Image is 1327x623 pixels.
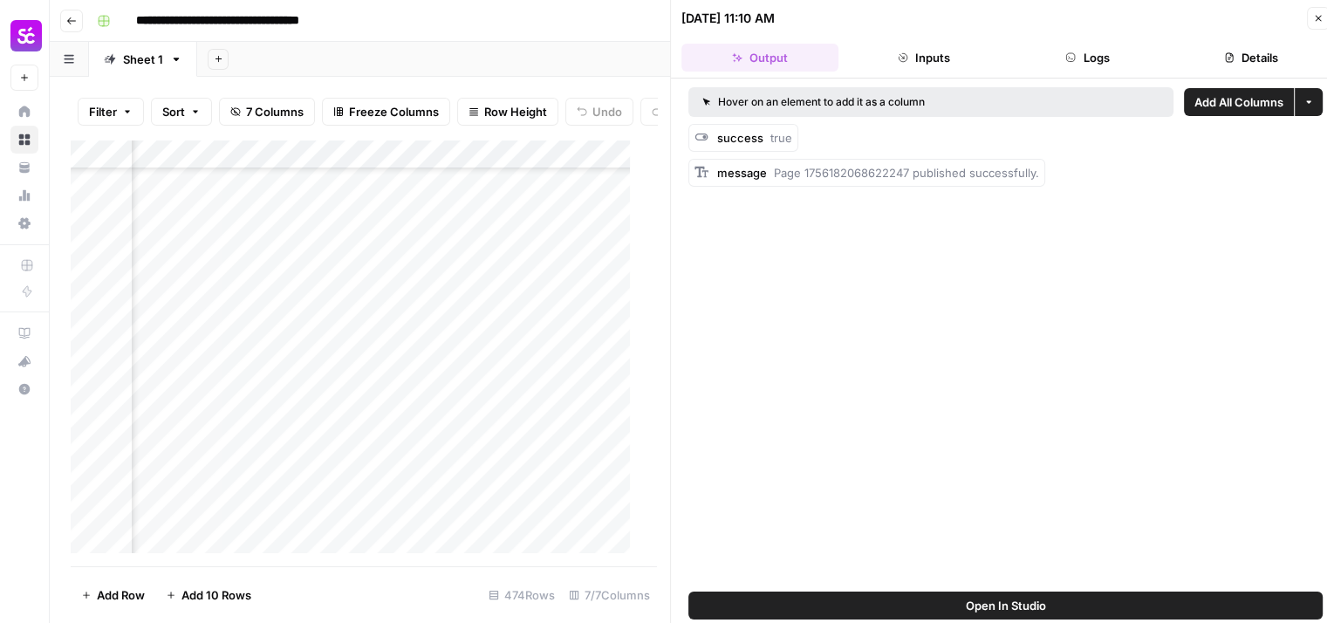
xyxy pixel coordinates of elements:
button: Add 10 Rows [155,581,262,609]
span: 7 Columns [246,103,304,120]
button: Open In Studio [688,592,1323,620]
div: [DATE] 11:10 AM [681,10,775,27]
button: 7 Columns [219,98,315,126]
button: Help + Support [10,375,38,403]
div: Hover on an element to add it as a column [702,94,1043,110]
button: Sort [151,98,212,126]
span: Row Height [484,103,547,120]
button: Add All Columns [1184,88,1294,116]
span: true [770,131,792,145]
button: Freeze Columns [322,98,450,126]
button: Workspace: Smartcat [10,14,38,58]
span: Sort [162,103,185,120]
a: Usage [10,181,38,209]
button: Undo [565,98,633,126]
span: Add Row [97,586,145,604]
span: message [717,166,767,180]
img: Smartcat Logo [10,20,42,51]
div: What's new? [11,348,38,374]
span: Page 1756182068622247 published successfully. [774,166,1039,180]
div: 7/7 Columns [562,581,657,609]
button: Add Row [71,581,155,609]
span: success [717,131,763,145]
a: Home [10,98,38,126]
span: Freeze Columns [349,103,439,120]
a: AirOps Academy [10,319,38,347]
a: Sheet 1 [89,42,197,77]
a: Browse [10,126,38,154]
button: Logs [1009,44,1166,72]
button: Row Height [457,98,558,126]
span: Add 10 Rows [181,586,251,604]
span: Undo [592,103,622,120]
span: Open In Studio [966,597,1046,614]
button: Filter [78,98,144,126]
span: Add All Columns [1194,93,1283,111]
button: What's new? [10,347,38,375]
a: Your Data [10,154,38,181]
span: Filter [89,103,117,120]
div: Sheet 1 [123,51,163,68]
button: Output [681,44,838,72]
div: 474 Rows [482,581,562,609]
a: Settings [10,209,38,237]
button: Inputs [845,44,1002,72]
